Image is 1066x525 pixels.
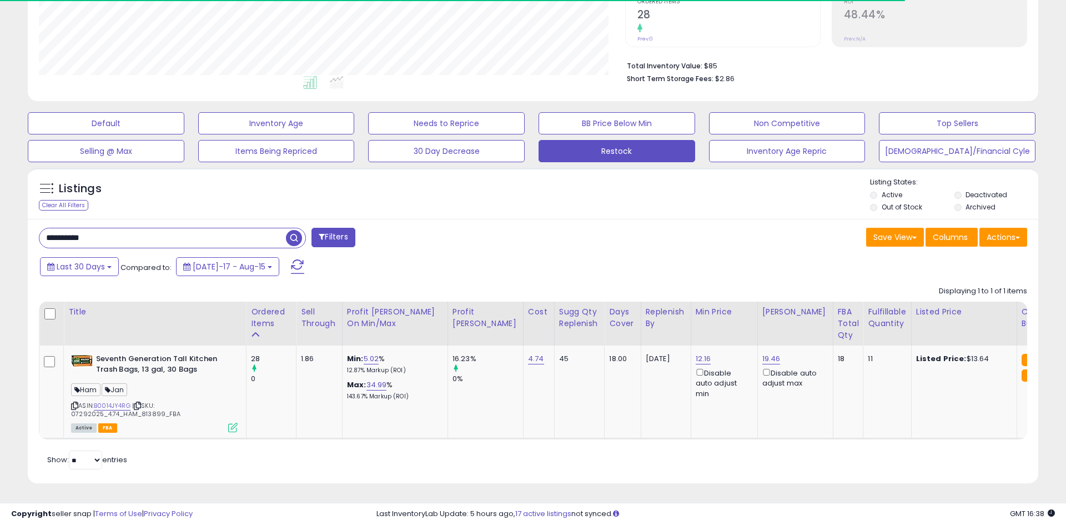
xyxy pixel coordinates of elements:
[844,8,1027,23] h2: 48.44%
[879,112,1035,134] button: Top Sellers
[559,354,596,364] div: 45
[301,306,338,329] div: Sell Through
[539,140,695,162] button: Restock
[71,354,238,431] div: ASIN:
[870,177,1038,188] p: Listing States:
[627,74,713,83] b: Short Term Storage Fees:
[1022,369,1042,382] small: FBA
[11,509,193,519] div: seller snap | |
[637,8,820,23] h2: 28
[198,140,355,162] button: Items Being Repriced
[251,374,296,384] div: 0
[347,380,439,401] div: %
[762,306,828,318] div: [PERSON_NAME]
[68,306,242,318] div: Title
[301,354,334,364] div: 1.86
[627,58,1019,72] li: $85
[559,306,600,329] div: Sugg Qty Replenish
[646,306,686,329] div: Replenish By
[696,367,749,399] div: Disable auto adjust min
[844,36,866,42] small: Prev: N/A
[868,354,902,364] div: 11
[1022,354,1042,366] small: FBA
[347,354,439,374] div: %
[452,374,523,384] div: 0%
[762,367,824,388] div: Disable auto adjust max
[71,354,93,368] img: 51zpCmZCncL._SL40_.jpg
[979,228,1027,247] button: Actions
[347,379,366,390] b: Max:
[47,454,127,465] span: Show: entries
[916,353,967,364] b: Listed Price:
[838,306,859,341] div: FBA Total Qty
[838,354,855,364] div: 18
[882,202,922,212] label: Out of Stock
[627,61,702,71] b: Total Inventory Value:
[364,353,379,364] a: 5.02
[198,112,355,134] button: Inventory Age
[347,306,443,329] div: Profit [PERSON_NAME] on Min/Max
[347,393,439,401] p: 143.67% Markup (ROI)
[609,354,632,364] div: 18.00
[98,423,117,433] span: FBA
[916,306,1012,318] div: Listed Price
[71,423,97,433] span: All listings currently available for purchase on Amazon
[94,401,130,411] a: B0014JY4RG
[311,228,355,247] button: Filters
[715,73,735,84] span: $2.86
[882,190,902,199] label: Active
[933,232,968,243] span: Columns
[939,286,1027,297] div: Displaying 1 to 1 of 1 items
[539,112,695,134] button: BB Price Below Min
[11,508,52,519] strong: Copyright
[28,112,184,134] button: Default
[251,306,291,329] div: Ordered Items
[96,354,231,377] b: Seventh Generation Tall Kitchen Trash Bags, 13 gal, 30 Bags
[28,140,184,162] button: Selling @ Max
[342,302,447,346] th: The percentage added to the cost of goods (COGS) that forms the calculator for Min & Max prices.
[528,353,544,364] a: 4.74
[515,508,571,519] a: 17 active listings
[709,140,866,162] button: Inventory Age Repric
[366,379,387,391] a: 34.99
[71,401,180,418] span: | SKU: 07292025_4.74_HAM_813899_FBA
[368,140,525,162] button: 30 Day Decrease
[966,202,995,212] label: Archived
[966,190,1007,199] label: Deactivated
[866,228,924,247] button: Save View
[57,261,105,272] span: Last 30 Days
[368,112,525,134] button: Needs to Reprice
[637,36,653,42] small: Prev: 0
[347,353,364,364] b: Min:
[528,306,550,318] div: Cost
[59,181,102,197] h5: Listings
[868,306,906,329] div: Fulfillable Quantity
[176,257,279,276] button: [DATE]-17 - Aug-15
[926,228,978,247] button: Columns
[120,262,172,273] span: Compared to:
[347,367,439,374] p: 12.87% Markup (ROI)
[102,383,128,396] span: Jan
[646,354,682,364] div: [DATE]
[376,509,1055,519] div: Last InventoryLab Update: 5 hours ago, not synced.
[95,508,142,519] a: Terms of Use
[696,353,711,364] a: 12.16
[916,354,1008,364] div: $13.64
[452,306,519,329] div: Profit [PERSON_NAME]
[762,353,781,364] a: 19.46
[39,200,88,211] div: Clear All Filters
[193,261,265,272] span: [DATE]-17 - Aug-15
[696,306,753,318] div: Min Price
[40,257,119,276] button: Last 30 Days
[879,140,1035,162] button: [DEMOGRAPHIC_DATA]/Financial Cyle
[554,302,605,346] th: Please note that this number is a calculation based on your required days of coverage and your ve...
[609,306,636,329] div: Days Cover
[144,508,193,519] a: Privacy Policy
[452,354,523,364] div: 16.23%
[1010,508,1055,519] span: 2025-09-15 16:38 GMT
[251,354,296,364] div: 28
[709,112,866,134] button: Non Competitive
[71,383,100,396] span: Ham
